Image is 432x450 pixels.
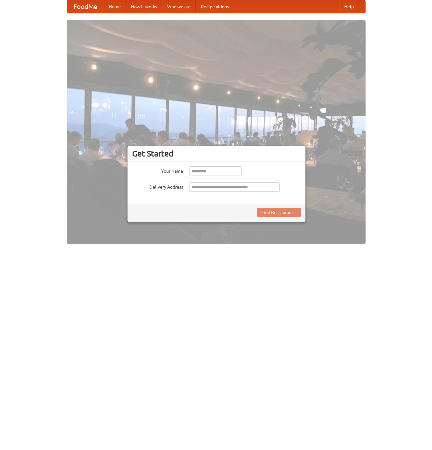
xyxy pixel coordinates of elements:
[132,149,301,158] h3: Get Started
[257,208,301,217] button: Find Restaurants!
[67,0,104,13] a: FoodMe
[196,0,234,13] a: Recipe videos
[132,166,183,174] label: Your Name
[104,0,126,13] a: Home
[162,0,196,13] a: Who we are
[339,0,359,13] a: Help
[126,0,162,13] a: How it works
[132,182,183,190] label: Delivery Address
